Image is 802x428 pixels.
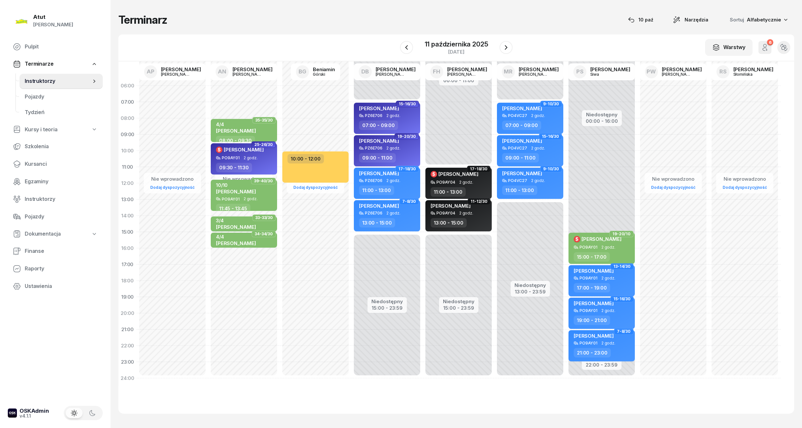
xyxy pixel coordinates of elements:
[720,174,769,193] button: Nie wprowadzonoDodaj dyspozycyjność
[386,146,400,150] span: 2 godz.
[515,281,546,296] button: Niedostępny13:00 - 23:59
[617,331,631,332] span: 7-8/30
[443,299,475,304] div: Niedostępny
[243,247,257,252] span: 1 godz.
[118,224,137,240] div: 15:00
[648,184,698,191] a: Dodaj dyspozycyjność
[542,136,559,137] span: 15-16/30
[291,63,340,80] a: BGBeniaminGórski
[667,13,714,26] button: Narzędzia
[515,283,546,288] div: Niedostępny
[224,147,264,153] span: [PERSON_NAME]
[543,103,559,105] span: 9-10/30
[722,13,794,27] button: Sortuj Alfabetycznie
[613,266,631,267] span: 13-14/30
[574,333,614,339] span: [PERSON_NAME]
[255,120,273,121] span: 35-35/30
[574,348,611,357] div: 21:00 - 23:00
[313,67,335,72] div: Beniamin
[586,111,618,125] button: Niedostępny00:00 - 16:00
[118,208,137,224] div: 14:00
[244,156,258,160] span: 2 godz.
[359,218,395,227] div: 13:00 - 15:00
[648,174,698,193] button: Nie wprowadzonoDodaj dyspozycyjność
[222,156,240,160] div: PO9AY01
[574,316,610,325] div: 19:00 - 21:00
[161,67,201,72] div: [PERSON_NAME]
[216,188,256,195] span: [PERSON_NAME]
[8,122,103,137] a: Kursy i teoria
[118,191,137,208] div: 13:00
[20,408,49,414] div: OSKAdmin
[443,298,475,312] button: Niedostępny15:00 - 23:59
[118,110,137,126] div: 08:00
[502,186,537,195] div: 11:00 - 13:00
[376,72,407,76] div: [PERSON_NAME]
[543,168,559,170] span: 9-10/30
[371,304,403,311] div: 15:00 - 23:59
[438,171,478,177] span: [PERSON_NAME]
[233,67,273,72] div: [PERSON_NAME]
[8,243,103,259] a: Finanse
[376,67,416,72] div: [PERSON_NAME]
[574,268,614,274] span: [PERSON_NAME]
[628,16,653,24] div: 10 paź
[502,153,539,162] div: 09:00 - 11:00
[519,72,550,76] div: [PERSON_NAME]
[502,121,541,130] div: 07:00 - 09:00
[8,39,103,55] a: Pulpit
[601,308,615,313] span: 2 godz.
[148,174,197,193] button: Nie wprowadzonoDodaj dyspozycyjność
[402,201,416,202] span: 7-8/30
[8,261,103,277] a: Raporty
[531,178,545,183] span: 2 godz.
[580,245,597,249] div: PO9AY01
[25,43,98,51] span: Pulpit
[118,94,137,110] div: 07:00
[233,72,264,76] div: [PERSON_NAME]
[244,231,257,235] span: 1 godz.
[436,211,455,215] div: PO9AY04
[25,142,98,151] span: Szkolenia
[586,361,618,368] div: 22:00 - 23:59
[580,276,597,280] div: PO9AY01
[8,156,103,172] a: Kursanci
[705,39,753,56] button: Warstwy
[118,370,137,386] div: 24:00
[758,41,771,54] button: 6
[255,233,273,235] span: 34-34/30
[662,72,693,76] div: [PERSON_NAME]
[447,67,487,72] div: [PERSON_NAME]
[118,14,167,26] h1: Terminarz
[118,289,137,305] div: 19:00
[25,160,98,168] span: Kursanci
[161,72,192,76] div: [PERSON_NAME]
[568,63,635,80] a: PS[PERSON_NAME]Siwa
[580,308,597,313] div: PO9AY01
[470,168,488,170] span: 17-18/30
[222,247,239,251] div: PZ6E706
[647,69,656,74] span: PW
[216,182,256,188] div: 10/10
[20,414,49,418] div: v4.1.1
[25,177,98,186] span: Egzaminy
[590,72,622,76] div: Siwa
[386,113,400,118] span: 2 godz.
[574,252,610,262] div: 15:00 - 17:00
[730,16,745,24] span: Sortuj
[365,146,382,150] div: PZ6E706
[118,78,137,94] div: 06:00
[25,265,98,273] span: Raporty
[601,276,615,280] span: 2 godz.
[515,288,546,294] div: 13:00 - 23:59
[586,117,618,124] div: 00:00 - 16:00
[386,178,400,183] span: 2 godz.
[139,63,206,80] a: AP[PERSON_NAME][PERSON_NAME]
[613,298,631,300] span: 15-16/30
[222,231,240,235] div: PO9AY01
[216,218,256,223] div: 3/4
[371,298,403,312] button: Niedostępny15:00 - 23:59
[747,17,781,23] span: Alfabetycznie
[720,184,769,191] a: Dodaj dyspozycyjność
[20,89,103,105] a: Pojazdy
